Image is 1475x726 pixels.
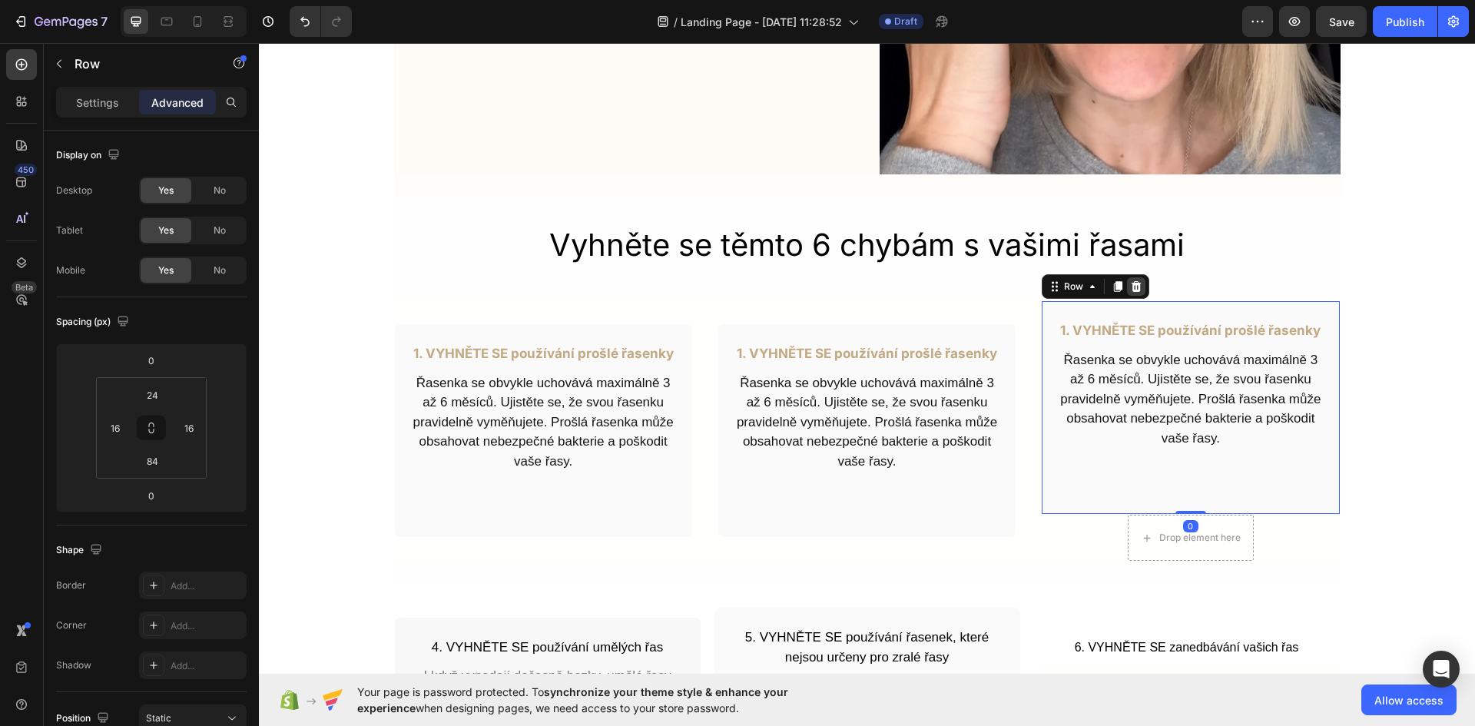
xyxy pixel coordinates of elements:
div: Beta [12,281,37,293]
input: 84px [137,449,167,472]
div: Border [56,578,86,592]
div: Spacing (px) [56,312,132,333]
div: Display on [56,145,123,166]
div: Tablet [56,224,83,237]
input: auto [215,416,238,439]
div: Add... [171,579,243,593]
input: 16px [177,416,201,439]
div: Mobile [56,264,85,277]
span: Yes [158,224,174,237]
p: 5. VYHNĚTE SE používání řasenek, které nejsou určeny pro zralé řasy [469,585,747,624]
p: I když vypadají dočasně hezky, umělé řasy mohou poškodit vaše přirozené řasy. Lepidlo na umělé řa... [150,623,428,721]
div: Shadow [56,658,91,672]
div: 450 [15,164,37,176]
input: 24px [137,383,167,406]
iframe: Design area [259,43,1475,674]
span: Static [146,712,171,724]
p: Advanced [151,94,204,111]
div: Undo/Redo [290,6,352,37]
p: 1. VYHNĚTE SE používání prošlé řasenky [797,278,1066,298]
input: auto [65,416,88,439]
div: Add... [171,619,243,633]
div: Shape [56,540,105,561]
span: Draft [894,15,917,28]
p: Row [75,55,205,73]
span: No [214,264,226,277]
span: Yes [158,264,174,277]
span: No [214,224,226,237]
span: Your page is password protected. To when designing pages, we need access to your store password. [357,684,848,716]
p: 6. VYHNĚTE SE zanedbávání vašich řas [776,594,1080,616]
p: Settings [76,94,119,111]
input: 0 [136,349,167,372]
button: Allow access [1361,685,1457,715]
div: Publish [1386,14,1424,30]
div: Desktop [56,184,92,197]
button: Publish [1373,6,1437,37]
input: 16px [104,416,127,439]
span: synchronize your theme style & enhance your experience [357,685,788,714]
button: Save [1316,6,1367,37]
p: 4. VYHNĚTE SE používání umělých řas [150,595,428,615]
input: 0 [136,484,167,507]
div: Drop element here [900,489,982,501]
p: Řasenka se obvykle uchovává maximálně 3 až 6 měsíců. Ujistěte se, že svou řasenku pravidelně vymě... [473,330,743,429]
p: 7 [101,12,108,31]
div: Corner [56,618,87,632]
div: Add... [171,659,243,673]
span: Allow access [1374,692,1444,708]
button: 7 [6,6,114,37]
span: Yes [158,184,174,197]
span: Landing Page - [DATE] 11:28:52 [681,14,842,30]
div: 0 [924,477,940,489]
span: No [214,184,226,197]
p: Řasenka se obvykle uchovává maximálně 3 až 6 měsíců. Ujistěte se, že svou řasenku pravidelně vymě... [797,307,1066,406]
div: Row [802,237,827,250]
span: Save [1329,15,1354,28]
p: 1. VYHNĚTE SE používání prošlé řasenky [473,301,743,321]
span: / [674,14,678,30]
div: Open Intercom Messenger [1423,651,1460,688]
